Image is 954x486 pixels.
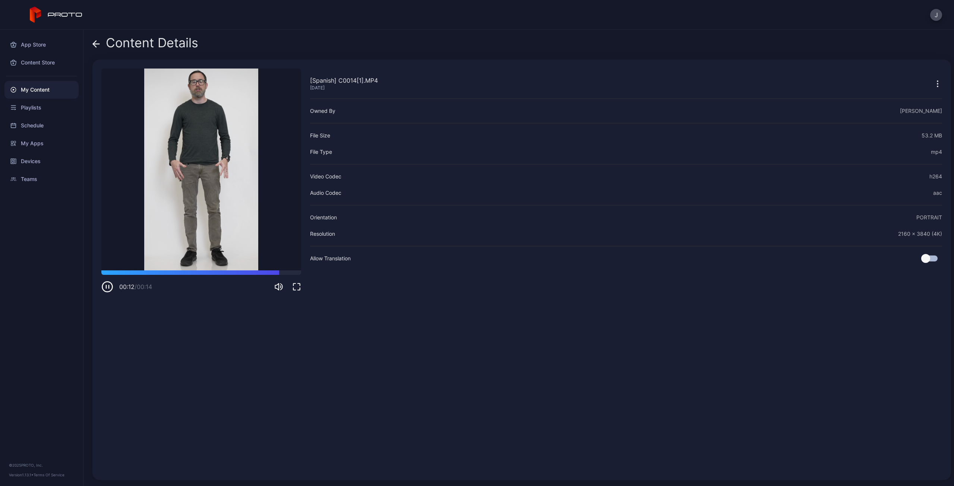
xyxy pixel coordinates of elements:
div: Resolution [310,229,335,238]
a: Terms Of Service [34,473,64,477]
div: Audio Codec [310,188,341,197]
span: / 00:14 [135,283,152,290]
div: File Type [310,147,332,156]
div: h264 [929,172,942,181]
div: File Size [310,131,330,140]
a: Schedule [4,117,79,134]
button: J [930,9,942,21]
div: mp4 [931,147,942,156]
div: 53.2 MB [922,131,942,140]
a: Content Store [4,54,79,72]
a: Teams [4,170,79,188]
div: 2160 x 3840 (4K) [898,229,942,238]
div: 00:12 [119,282,152,291]
div: Content Details [92,36,198,54]
div: Orientation [310,213,337,222]
a: My Apps [4,134,79,152]
div: [DATE] [310,85,378,91]
div: PORTRAIT [916,213,942,222]
a: Devices [4,152,79,170]
div: Allow Translation [310,254,351,263]
span: Version 1.13.1 • [9,473,34,477]
div: [Spanish] C0014[1].MP4 [310,76,378,85]
div: Owned By [310,107,335,115]
a: App Store [4,36,79,54]
div: [PERSON_NAME] [900,107,942,115]
div: Video Codec [310,172,341,181]
a: Playlists [4,99,79,117]
a: My Content [4,81,79,99]
div: © 2025 PROTO, Inc. [9,462,74,468]
video: Sorry, your browser doesn‘t support embedded videos [101,69,301,270]
div: aac [933,188,942,197]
